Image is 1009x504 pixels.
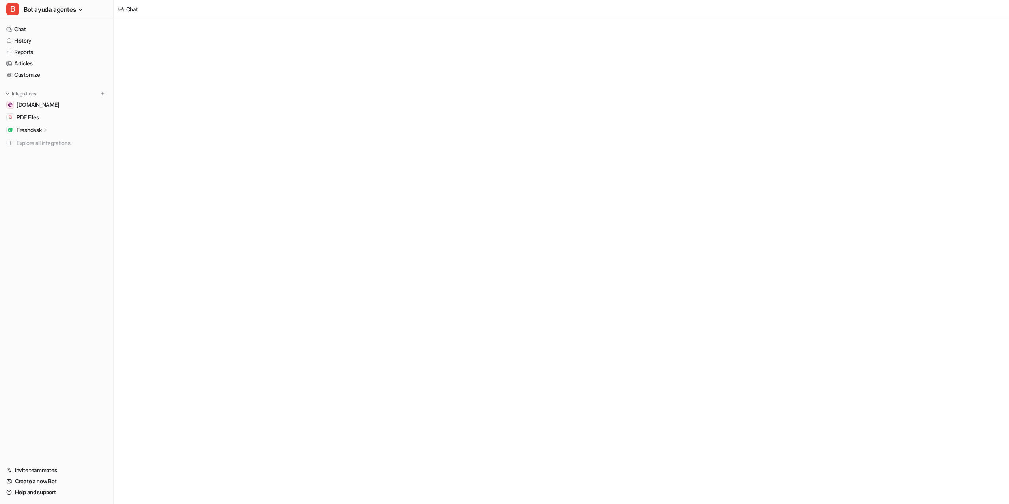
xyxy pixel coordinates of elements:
a: PDF FilesPDF Files [3,112,110,123]
a: Chat [3,24,110,35]
a: Customize [3,69,110,80]
span: Explore all integrations [17,137,107,149]
a: Reports [3,46,110,58]
a: Help and support [3,487,110,498]
p: Integrations [12,91,36,97]
span: PDF Files [17,113,39,121]
a: Invite teammates [3,465,110,476]
img: expand menu [5,91,10,97]
span: Bot ayuda agentes [24,4,76,15]
button: Integrations [3,90,39,98]
img: menu_add.svg [100,91,106,97]
img: PDF Files [8,115,13,120]
a: History [3,35,110,46]
a: Explore all integrations [3,138,110,149]
span: B [6,3,19,15]
img: www.fricosmos.com [8,102,13,107]
a: Articles [3,58,110,69]
div: Chat [126,5,138,13]
img: Freshdesk [8,128,13,132]
p: Freshdesk [17,126,41,134]
img: explore all integrations [6,139,14,147]
a: www.fricosmos.com[DOMAIN_NAME] [3,99,110,110]
a: Create a new Bot [3,476,110,487]
span: [DOMAIN_NAME] [17,101,59,109]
